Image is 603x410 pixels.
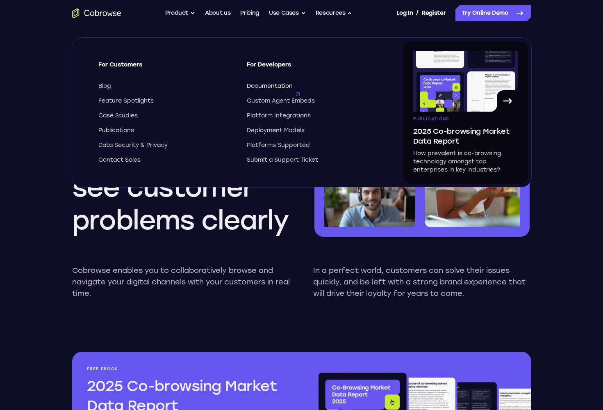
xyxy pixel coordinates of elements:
[98,141,168,149] span: Data Security & Privacy
[98,141,232,149] a: Data Security & Privacy
[269,5,306,21] button: Use Cases
[98,97,232,105] a: Feature Spotlights
[413,126,518,146] span: 2025 Co-browsing Market Data Report
[98,82,111,90] span: Blog
[247,156,318,164] span: Submit a Support Ticket
[313,265,531,299] p: In a perfect world, customers can solve their issues quickly, and be left with a strong brand exp...
[247,156,380,164] a: Submit a Support Ticket
[98,97,154,105] span: Feature Spotlights
[416,8,419,18] span: /
[98,126,134,135] span: Publications
[98,112,138,120] span: Case Studies
[247,112,311,120] span: Platform Integrations
[247,141,310,149] span: Platforms Supported
[98,126,232,135] a: Publications
[247,82,380,90] a: Documentation
[247,82,293,90] span: Documentation
[98,112,232,120] a: Case Studies
[240,5,259,21] a: Pricing
[316,5,353,21] button: Resources
[247,112,380,120] a: Platform Integrations
[205,5,230,21] a: About us
[396,5,413,21] a: Log In
[247,141,380,149] a: Platforms Supported
[72,265,290,299] p: Cobrowse enables you to collaboratively browse and navigate your digital channels with your custo...
[247,97,380,105] a: Custom Agent Embeds
[165,5,196,21] button: Product
[455,5,531,21] a: Try Online Demo
[98,82,232,90] a: Blog
[98,61,232,76] span: For Customers
[72,8,121,18] a: Go to the home page
[413,51,518,112] img: A page from the browsing market ebook
[413,117,449,121] span: Publications
[247,97,315,105] span: Custom Agent Embeds
[247,126,380,135] a: Deployment Models
[247,61,380,76] span: For Developers
[98,156,141,164] span: Contact Sales
[324,175,415,227] img: An agent wearing a headset
[98,156,232,164] a: Contact Sales
[422,5,446,21] a: Register
[413,149,518,174] p: How prevalent is co-browsing technology amongst top enterprises in key industries?
[247,126,305,135] span: Deployment Models
[87,366,287,371] p: Free ebook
